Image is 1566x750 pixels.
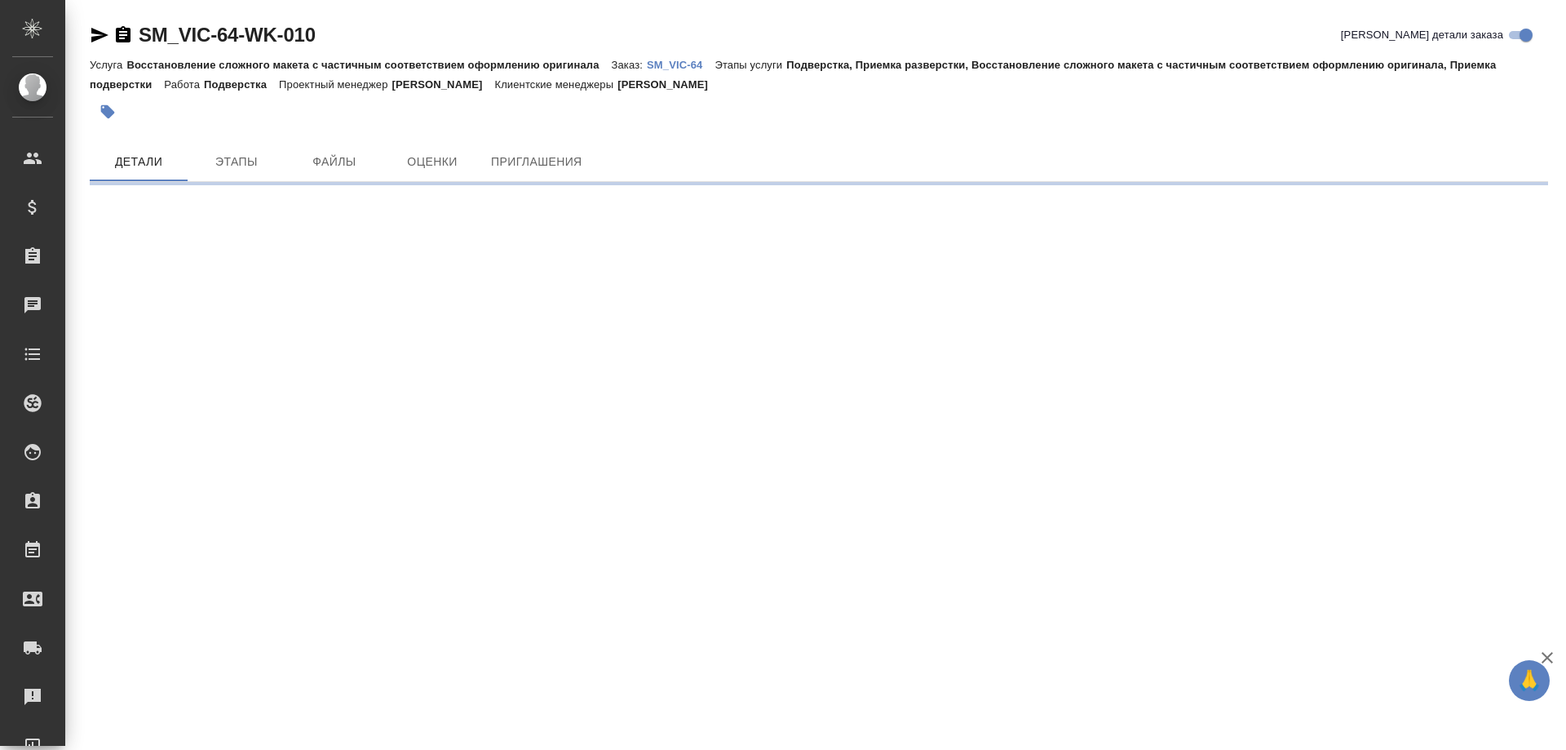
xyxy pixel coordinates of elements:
p: Услуга [90,59,126,71]
span: Детали [100,152,178,172]
button: Добавить тэг [90,94,126,130]
p: Клиентские менеджеры [494,78,617,91]
span: Этапы [197,152,276,172]
button: Скопировать ссылку [113,25,133,45]
p: Этапы услуги [714,59,786,71]
p: Восстановление сложного макета с частичным соответствием оформлению оригинала [126,59,611,71]
span: Приглашения [491,152,582,172]
button: 🙏 [1509,660,1550,701]
span: [PERSON_NAME] детали заказа [1341,27,1503,43]
p: Работа [164,78,204,91]
p: [PERSON_NAME] [617,78,720,91]
span: Файлы [295,152,374,172]
a: SM_VIC-64 [647,57,714,71]
p: Подверстка [204,78,279,91]
a: SM_VIC-64-WK-010 [139,24,316,46]
p: Проектный менеджер [279,78,391,91]
p: Заказ: [612,59,647,71]
p: [PERSON_NAME] [392,78,495,91]
p: SM_VIC-64 [647,59,714,71]
span: 🙏 [1515,663,1543,698]
span: Оценки [393,152,471,172]
p: Подверстка, Приемка разверстки, Восстановление сложного макета с частичным соответствием оформлен... [90,59,1496,91]
button: Скопировать ссылку для ЯМессенджера [90,25,109,45]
